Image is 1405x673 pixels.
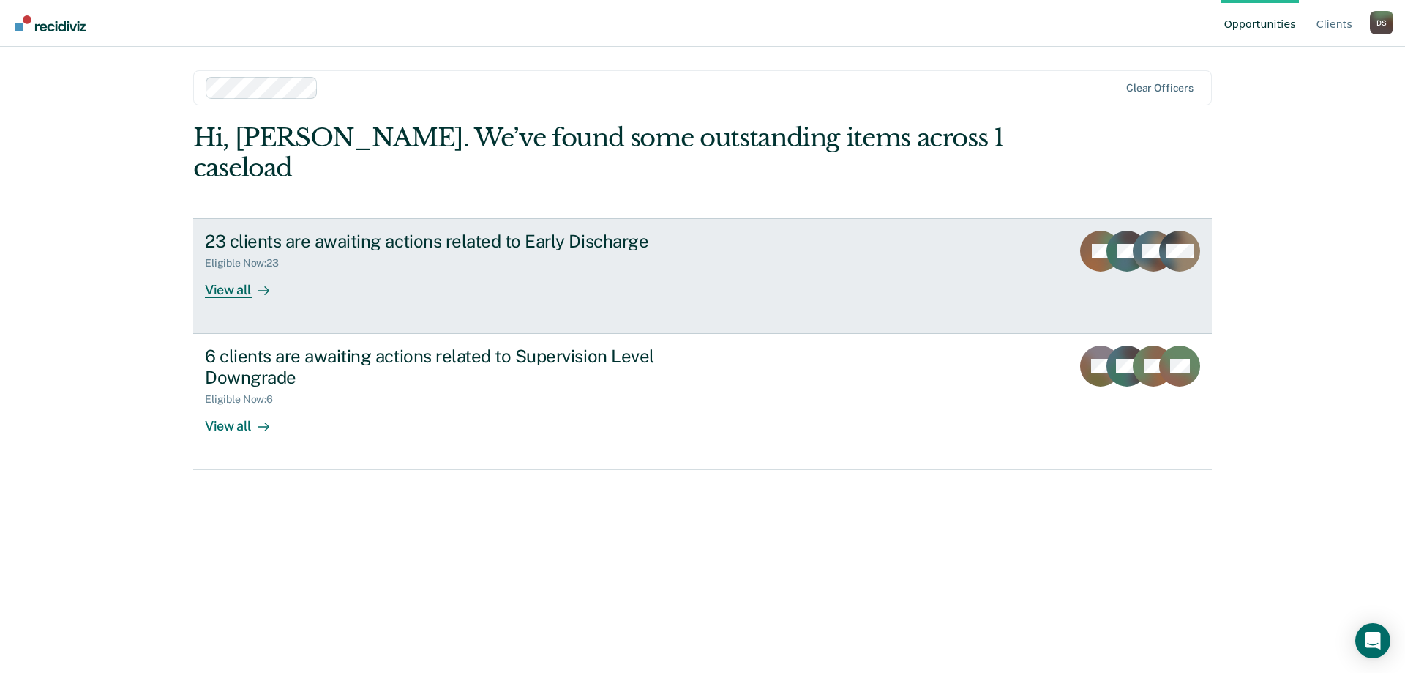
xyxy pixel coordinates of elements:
[1370,11,1393,34] div: D S
[205,406,287,434] div: View all
[205,393,285,406] div: Eligible Now : 6
[193,123,1008,183] div: Hi, [PERSON_NAME]. We’ve found some outstanding items across 1 caseload
[1126,82,1194,94] div: Clear officers
[193,218,1212,334] a: 23 clients are awaiting actions related to Early DischargeEligible Now:23View all
[1370,11,1393,34] button: Profile dropdown button
[205,231,719,252] div: 23 clients are awaiting actions related to Early Discharge
[205,257,291,269] div: Eligible Now : 23
[15,15,86,31] img: Recidiviz
[193,334,1212,470] a: 6 clients are awaiting actions related to Supervision Level DowngradeEligible Now:6View all
[205,346,719,388] div: 6 clients are awaiting actions related to Supervision Level Downgrade
[1355,623,1390,658] div: Open Intercom Messenger
[205,269,287,298] div: View all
